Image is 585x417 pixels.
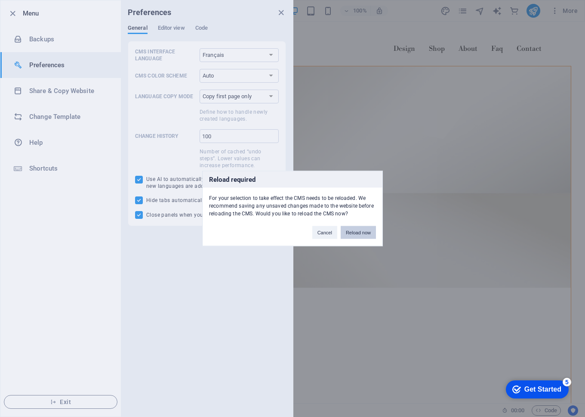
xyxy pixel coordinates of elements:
[203,188,382,218] div: For your selection to take effect the CMS needs to be reloaded. We recommend saving any unsaved c...
[7,4,70,22] div: Get Started 5 items remaining, 0% complete
[203,171,382,188] h3: Reload required
[64,2,72,10] div: 5
[341,226,376,239] button: Reload now
[312,226,337,239] button: Cancel
[25,9,62,17] div: Get Started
